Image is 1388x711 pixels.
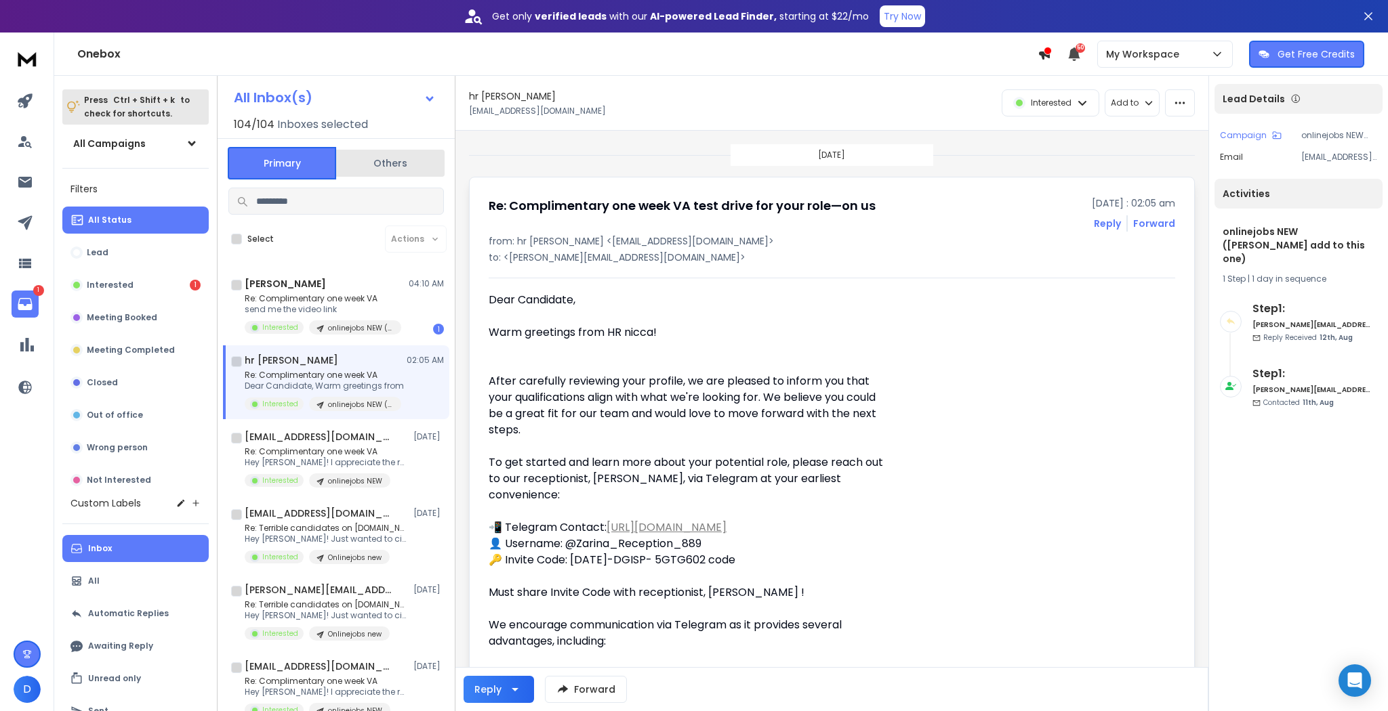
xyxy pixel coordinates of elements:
[84,93,190,121] p: Press to check for shortcuts.
[62,600,209,627] button: Automatic Replies
[245,610,407,621] p: Hey [PERSON_NAME]! Just wanted to circle
[245,293,401,304] p: Re: Complimentary one week VA
[1249,41,1364,68] button: Get Free Credits
[33,285,44,296] p: 1
[87,247,108,258] p: Lead
[433,324,444,335] div: 1
[328,476,382,486] p: onlinejobs NEW
[1223,273,1246,284] span: 1 Step
[88,608,169,619] p: Automatic Replies
[62,665,209,692] button: Unread only
[1252,366,1371,382] h6: Step 1 :
[1223,92,1285,106] p: Lead Details
[1252,301,1371,317] h6: Step 1 :
[245,583,394,597] h1: [PERSON_NAME][EMAIL_ADDRESS][DOMAIN_NAME]
[489,196,876,215] h1: Re: Complimentary one week VA test drive for your role—on us
[1252,320,1371,330] h6: [PERSON_NAME][EMAIL_ADDRESS][DOMAIN_NAME]
[1301,152,1377,163] p: [EMAIL_ADDRESS][DOMAIN_NAME]
[88,543,112,554] p: Inbox
[262,475,298,486] p: Interested
[228,147,336,179] button: Primary
[62,304,209,331] button: Meeting Booked
[1214,179,1383,209] div: Activities
[245,430,394,444] h1: [EMAIL_ADDRESS][DOMAIN_NAME]
[77,46,1038,62] h1: Onebox
[1263,397,1334,408] p: Contacted
[245,381,404,391] p: Dear Candidate, Warm greetings from
[328,400,393,410] p: onlinejobs NEW ([PERSON_NAME] add to this one)
[87,410,143,421] p: Out of office
[1220,130,1267,141] p: Campaign
[245,507,394,520] h1: [EMAIL_ADDRESS][DOMAIN_NAME]
[328,323,393,333] p: onlinejobs NEW ([PERSON_NAME] add to this one)
[1111,98,1139,108] p: Add to
[884,9,921,23] p: Try Now
[1133,217,1175,230] div: Forward
[1320,332,1353,343] span: 12th, Aug
[409,278,444,289] p: 04:10 AM
[262,628,298,639] p: Interested
[1223,225,1374,265] h1: onlinejobs NEW ([PERSON_NAME] add to this one)
[190,280,201,290] div: 1
[474,683,502,696] div: Reply
[413,508,444,519] p: [DATE]
[1252,273,1326,284] span: 1 day in sequence
[245,457,407,468] p: Hey [PERSON_NAME]! I appreciate the response.
[407,355,444,366] p: 02:05 AM
[413,584,444,595] p: [DATE]
[245,660,394,673] h1: [EMAIL_ADDRESS][DOMAIN_NAME]
[262,399,298,409] p: Interested
[223,84,447,111] button: All Inbox(s)
[1339,664,1371,697] div: Open Intercom Messenger
[245,687,407,697] p: Hey [PERSON_NAME]! I appreciate the response.
[247,234,274,244] label: Select
[88,576,100,586] p: All
[535,9,607,23] strong: verified leads
[469,89,556,103] h1: hr [PERSON_NAME]
[62,369,209,396] button: Closed
[87,377,118,388] p: Closed
[492,9,869,23] p: Get only with our starting at $22/mo
[62,535,209,562] button: Inbox
[14,676,41,703] button: D
[62,567,209,595] button: All
[62,434,209,461] button: Wrong person
[1301,130,1377,141] p: onlinejobs NEW ([PERSON_NAME] add to this one)
[469,106,606,116] p: [EMAIL_ADDRESS][DOMAIN_NAME]
[818,150,845,160] p: [DATE]
[1252,385,1371,395] h6: [PERSON_NAME][EMAIL_ADDRESS][DOMAIN_NAME]
[245,599,407,610] p: Re: Terrible candidates on [DOMAIN_NAME]
[70,496,141,510] h3: Custom Labels
[245,353,338,367] h1: hr [PERSON_NAME]
[489,234,1175,248] p: from: hr [PERSON_NAME] <[EMAIL_ADDRESS][DOMAIN_NAME]>
[1031,98,1071,108] p: Interested
[62,239,209,266] button: Lead
[245,304,401,315] p: send me the video link
[245,277,326,290] h1: [PERSON_NAME]
[62,632,209,660] button: Awaiting Reply
[880,5,925,27] button: Try Now
[62,467,209,494] button: Not Interested
[234,91,312,104] h1: All Inbox(s)
[245,523,407,534] p: Re: Terrible candidates on [DOMAIN_NAME]
[328,629,382,639] p: Onlinejobs new
[62,402,209,429] button: Out of office
[245,676,407,687] p: Re: Complimentary one week VA
[62,272,209,299] button: Interested1
[87,280,134,290] p: Interested
[12,290,39,318] a: 1
[262,322,298,332] p: Interested
[1106,47,1185,61] p: My Workspace
[1092,196,1175,210] p: [DATE] : 02:05 am
[62,337,209,364] button: Meeting Completed
[1223,274,1374,284] div: |
[14,46,41,71] img: logo
[1303,397,1334,408] span: 11th, Aug
[245,370,404,381] p: Re: Complimentary one week VA
[87,442,148,453] p: Wrong person
[1220,152,1243,163] p: Email
[1076,43,1085,53] span: 50
[413,661,444,672] p: [DATE]
[73,137,146,150] h1: All Campaigns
